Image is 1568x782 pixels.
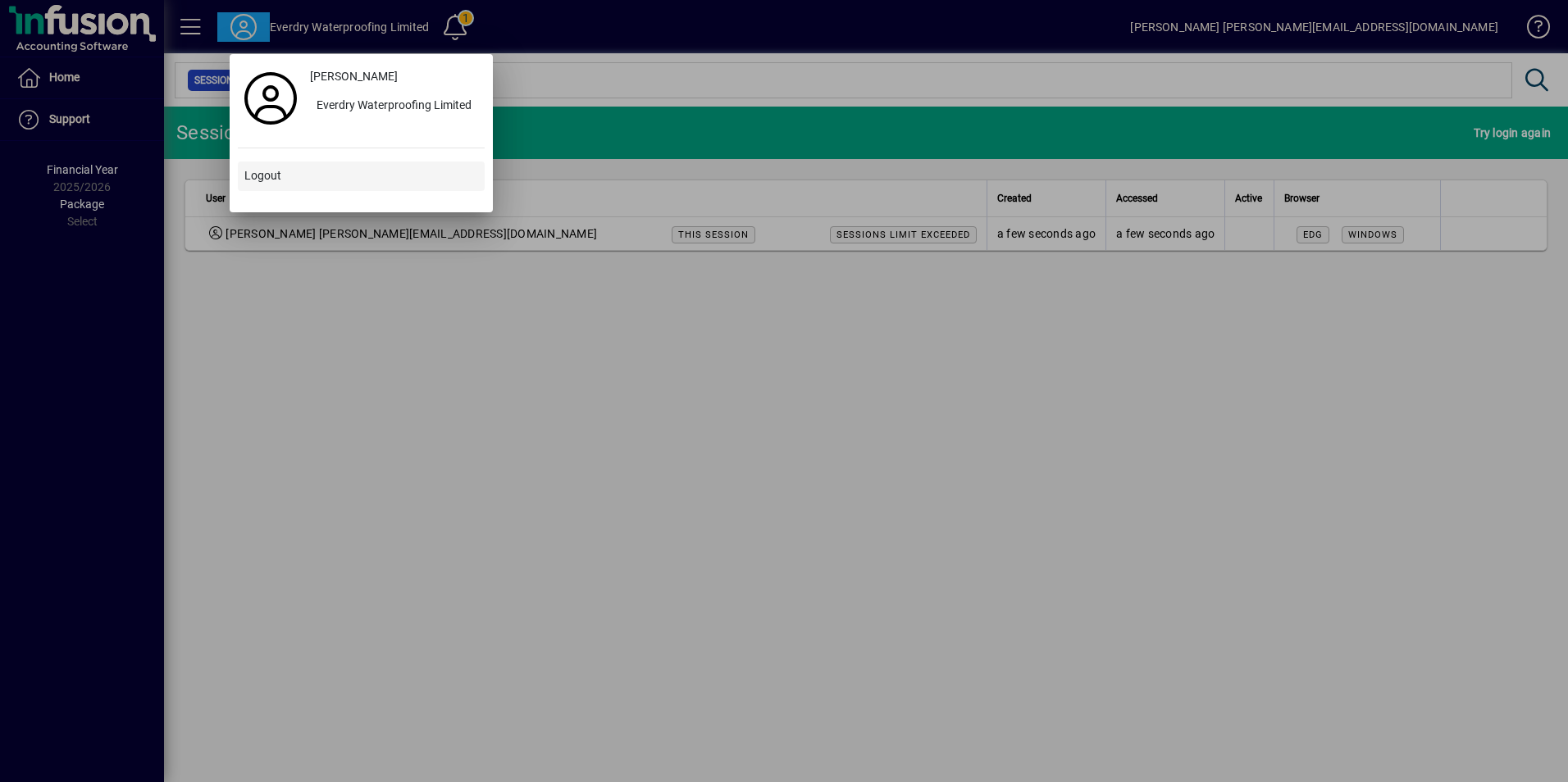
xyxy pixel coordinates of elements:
a: [PERSON_NAME] [303,62,485,92]
span: [PERSON_NAME] [310,68,398,85]
button: Logout [238,161,485,191]
span: Logout [244,167,281,184]
a: Profile [238,84,303,113]
button: Everdry Waterproofing Limited [303,92,485,121]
